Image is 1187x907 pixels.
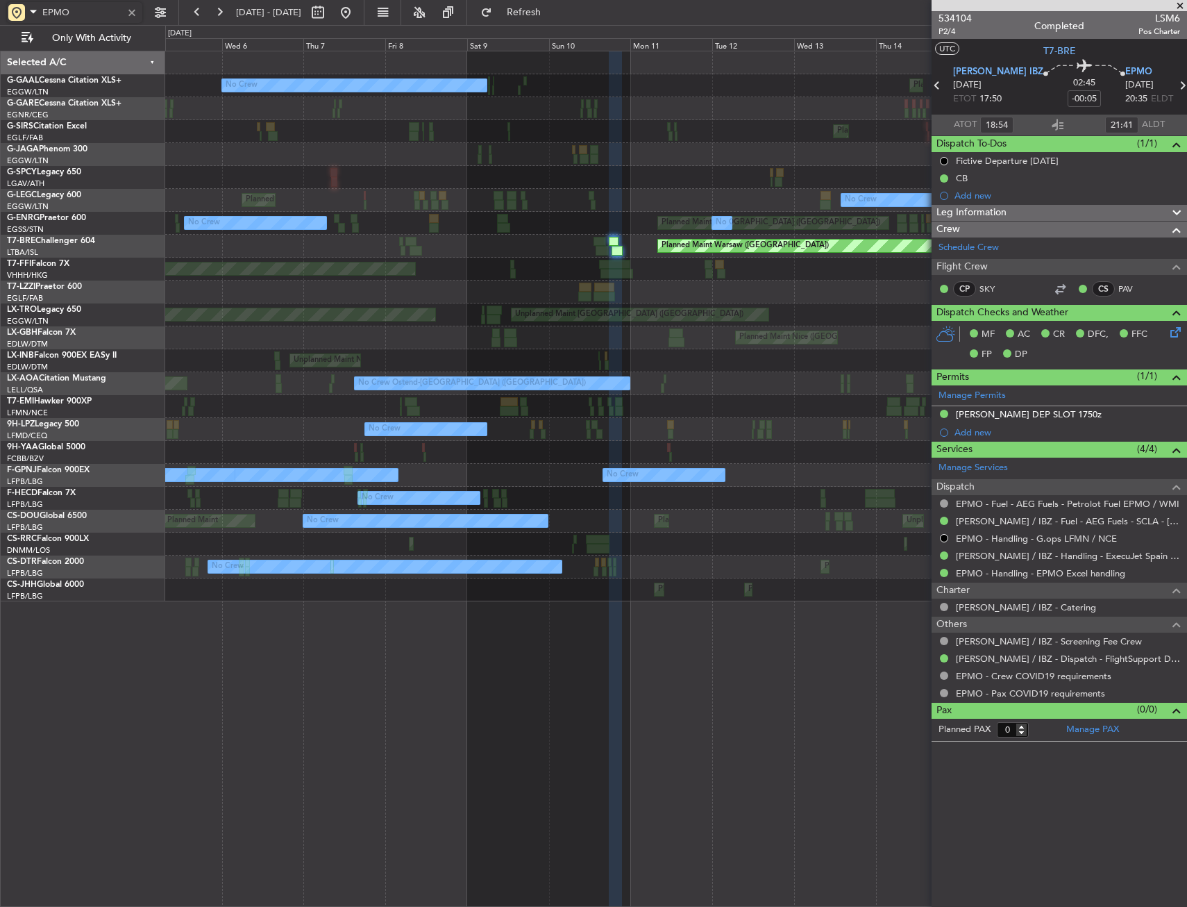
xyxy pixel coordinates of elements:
a: EPMO - Crew COVID19 requirements [956,670,1111,682]
span: [DATE] [1125,78,1154,92]
div: CB [956,172,968,184]
a: CS-DTRFalcon 2000 [7,558,84,566]
span: ALDT [1142,118,1165,132]
span: 9H-YAA [7,443,38,451]
span: G-ENRG [7,214,40,222]
a: VHHH/HKG [7,270,48,281]
div: Planned Maint [914,75,964,96]
span: Others [936,617,967,633]
a: SKY [979,283,1011,295]
span: G-GARE [7,99,39,108]
span: (1/1) [1137,136,1157,151]
div: Fictive Departure [DATE] [956,155,1059,167]
span: Dispatch [936,479,975,495]
span: T7-LZZI [7,283,35,291]
div: No Crew [226,75,258,96]
a: LFPB/LBG [7,476,43,487]
a: EGGW/LTN [7,201,49,212]
div: No Crew [188,213,220,233]
div: Planned Maint [167,510,218,531]
a: G-SPCYLegacy 650 [7,168,81,176]
a: EGNR/CEG [7,110,49,120]
span: DP [1015,348,1027,362]
label: Planned PAX [938,723,991,737]
a: T7-BREChallenger 604 [7,237,95,245]
a: Manage Services [938,461,1008,475]
span: Refresh [495,8,553,17]
a: LFMD/CEQ [7,431,47,441]
span: Services [936,442,973,458]
a: EDLW/DTM [7,362,48,372]
a: [PERSON_NAME] / IBZ - Handling - ExecuJet Spain [PERSON_NAME] / IBZ [956,550,1180,562]
span: FFC [1131,328,1147,342]
span: Pax [936,703,952,719]
a: 9H-LPZLegacy 500 [7,420,79,428]
span: Crew [936,222,960,238]
span: 9H-LPZ [7,420,35,428]
div: Tue 5 [140,38,222,51]
input: --:-- [1105,117,1138,133]
a: LFMN/NCE [7,408,48,418]
div: CP [953,281,976,297]
a: F-GPNJFalcon 900EX [7,466,90,474]
div: Unplanned Maint Nice ([GEOGRAPHIC_DATA]) [294,350,458,371]
span: 17:50 [979,92,1002,106]
a: EPMO - Handling - EPMO Excel handling [956,567,1125,579]
a: G-JAGAPhenom 300 [7,145,87,153]
span: LX-GBH [7,328,37,337]
div: Planned Maint [GEOGRAPHIC_DATA] ([GEOGRAPHIC_DATA]) [246,190,464,210]
a: [PERSON_NAME] / IBZ - Screening Fee Crew [956,635,1142,647]
span: EPMO [1125,65,1152,79]
span: LX-INB [7,351,34,360]
a: EPMO - Handling - G.ops LFMN / NCE [956,533,1117,544]
div: Tue 12 [712,38,794,51]
div: Planned Maint [GEOGRAPHIC_DATA] ([GEOGRAPHIC_DATA]) [837,121,1056,142]
a: 9H-YAAGlobal 5000 [7,443,85,451]
div: Completed [1034,19,1084,33]
a: EDLW/DTM [7,339,48,349]
a: LFPB/LBG [7,568,43,579]
div: [DATE] [168,28,192,40]
div: Mon 11 [630,38,712,51]
span: 02:45 [1073,76,1095,90]
div: Sun 10 [549,38,631,51]
a: DNMM/LOS [7,545,50,556]
div: No Crew [212,556,244,577]
span: G-JAGA [7,145,39,153]
a: EGGW/LTN [7,156,49,166]
span: CR [1053,328,1065,342]
span: CS-DTR [7,558,37,566]
div: Planned Maint [GEOGRAPHIC_DATA] ([GEOGRAPHIC_DATA]) [748,579,967,600]
span: 534104 [938,11,972,26]
a: LX-INBFalcon 900EX EASy II [7,351,117,360]
span: (1/1) [1137,369,1157,383]
input: Airport [42,2,122,23]
span: LX-TRO [7,306,37,314]
a: EPMO - Fuel - AEG Fuels - Petrolot Fuel EPMO / WMI [956,498,1179,510]
div: Add new [954,190,1180,201]
div: No Crew [607,465,639,485]
a: F-HECDFalcon 7X [7,489,76,497]
div: CS [1092,281,1115,297]
div: Sat 9 [467,38,549,51]
div: No Crew [716,213,748,233]
span: T7-FFI [7,260,31,268]
div: No Crew [369,419,401,440]
span: LX-AOA [7,374,39,383]
a: G-LEGCLegacy 600 [7,191,81,199]
a: LTBA/ISL [7,247,38,258]
div: Unplanned Maint [GEOGRAPHIC_DATA] ([GEOGRAPHIC_DATA]) [515,304,743,325]
a: LFPB/LBG [7,522,43,533]
div: No Crew [362,488,394,508]
div: Planned Maint [GEOGRAPHIC_DATA] ([GEOGRAPHIC_DATA]) [662,213,880,233]
span: P2/4 [938,26,972,38]
span: CS-RRC [7,535,37,543]
a: EGGW/LTN [7,316,49,326]
a: EPMO - Pax COVID19 requirements [956,688,1105,699]
a: G-ENRGPraetor 600 [7,214,86,222]
button: Refresh [474,1,557,24]
span: MF [982,328,995,342]
a: CS-JHHGlobal 6000 [7,581,84,589]
div: Planned Maint Larnaca ([GEOGRAPHIC_DATA] Intl) [413,533,592,554]
span: ETOT [953,92,976,106]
